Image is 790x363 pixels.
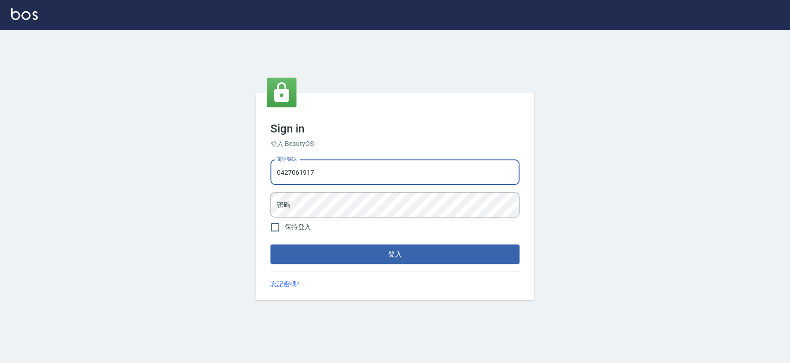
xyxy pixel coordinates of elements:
a: 忘記密碼? [270,279,300,289]
h6: 登入 BeautyOS [270,139,520,149]
button: 登入 [270,244,520,264]
label: 電話號碼 [277,156,296,163]
span: 保持登入 [285,222,311,232]
h3: Sign in [270,122,520,135]
img: Logo [11,8,38,20]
